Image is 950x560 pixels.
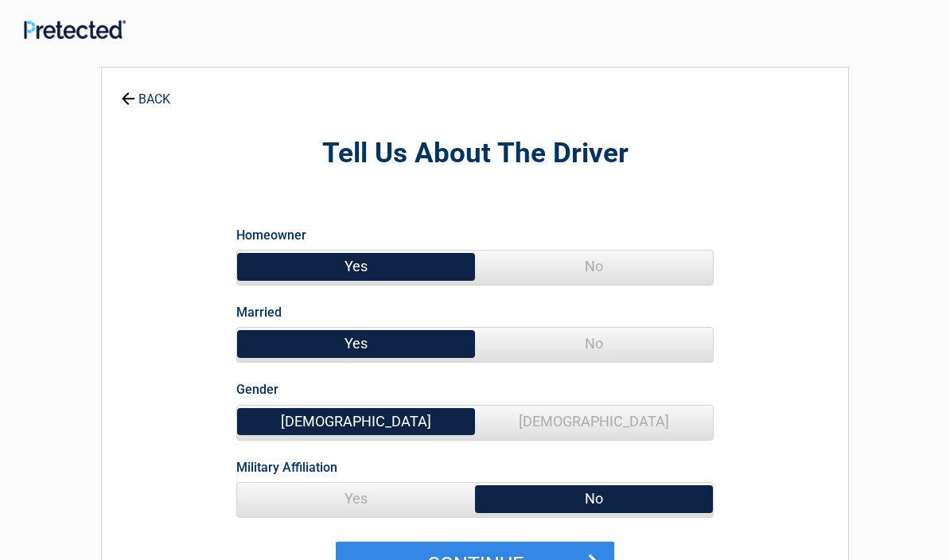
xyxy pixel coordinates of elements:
span: No [475,251,713,282]
span: [DEMOGRAPHIC_DATA] [475,406,713,437]
label: Gender [236,379,278,400]
span: [DEMOGRAPHIC_DATA] [237,406,475,437]
a: BACK [118,78,173,106]
span: No [475,328,713,360]
span: Yes [237,483,475,515]
span: Yes [237,251,475,282]
span: No [475,483,713,515]
label: Homeowner [236,224,306,246]
label: Military Affiliation [236,457,337,478]
img: Main Logo [24,20,126,38]
span: Yes [237,328,475,360]
label: Married [236,301,282,323]
h2: Tell Us About The Driver [189,135,761,173]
